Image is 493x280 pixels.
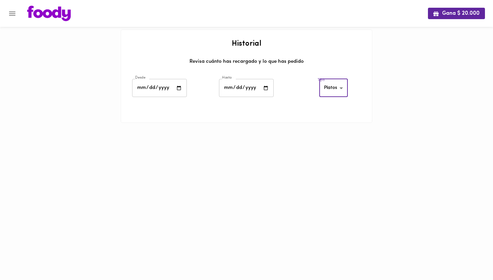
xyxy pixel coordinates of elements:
label: Tipo [318,78,325,83]
button: Menu [4,5,20,22]
div: Revisa cuánto has recargado y lo que has pedido [128,58,365,70]
div: Platos [319,79,348,97]
button: Gana $ 20.000 [428,8,485,19]
iframe: Messagebird Livechat Widget [454,241,486,273]
span: Gana $ 20.000 [433,10,480,17]
img: logo.png [27,6,71,21]
h2: Historial [128,40,365,48]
